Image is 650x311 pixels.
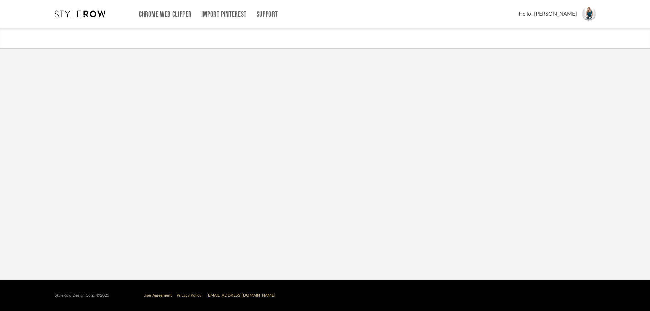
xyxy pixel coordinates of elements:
[257,12,278,17] a: Support
[207,293,275,297] a: [EMAIL_ADDRESS][DOMAIN_NAME]
[177,293,201,297] a: Privacy Policy
[519,10,577,18] span: Hello, [PERSON_NAME]
[55,293,109,298] div: StyleRow Design Corp. ©2025
[201,12,247,17] a: Import Pinterest
[143,293,172,297] a: User Agreement
[582,7,596,21] img: avatar
[139,12,192,17] a: Chrome Web Clipper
